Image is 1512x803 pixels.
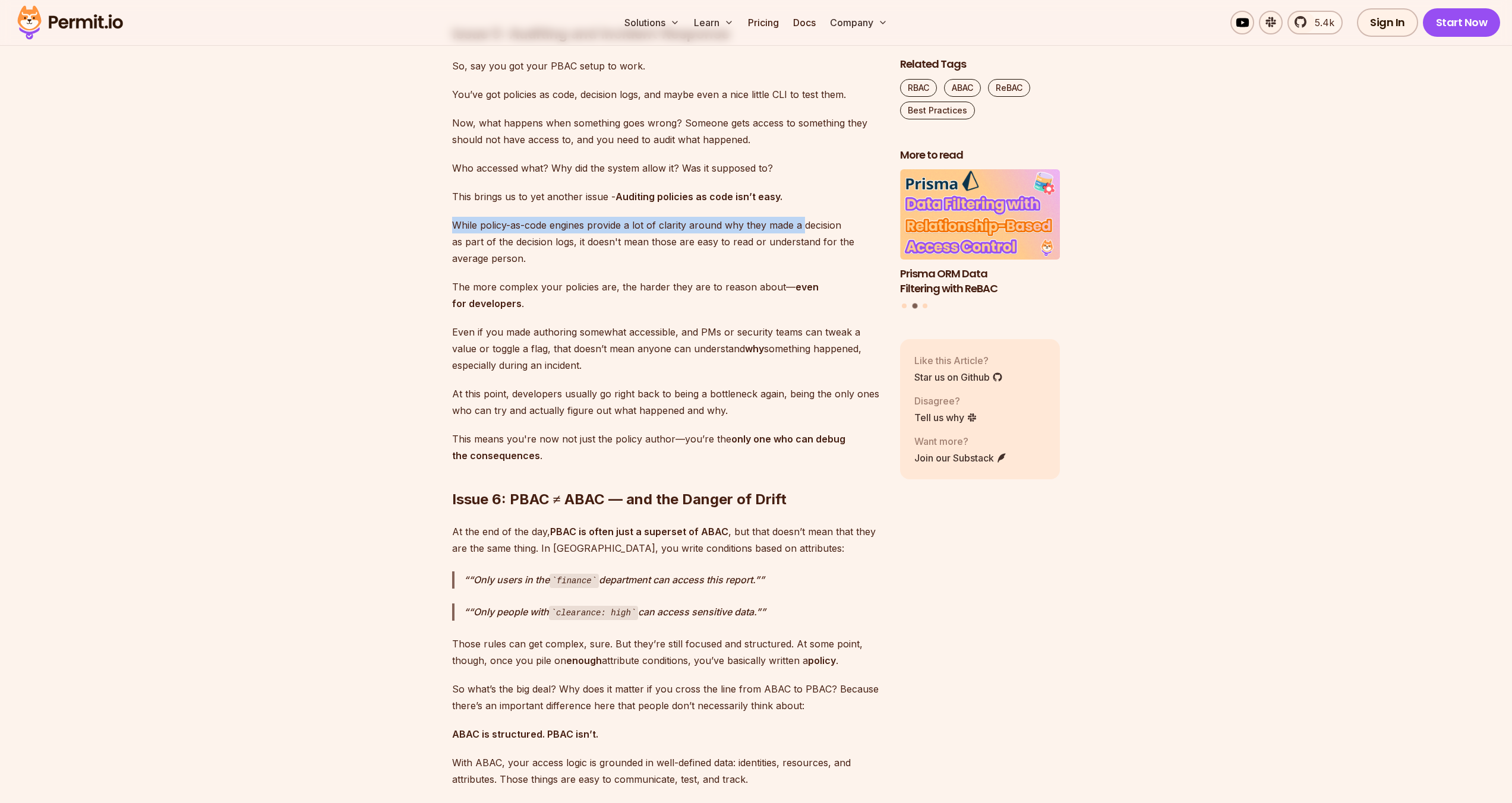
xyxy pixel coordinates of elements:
code: finance [550,574,599,588]
h2: Related Tags [900,57,1060,72]
p: Like this Article? [914,353,1003,368]
a: Prisma ORM Data Filtering with ReBACPrisma ORM Data Filtering with ReBAC [900,170,1060,296]
p: While policy-as-code engines provide a lot of clarity around why they made a decision as part of ... [452,217,881,267]
a: Best Practices [900,102,975,119]
code: clearance: high [549,606,639,620]
h2: More to read [900,148,1060,163]
a: Tell us why [914,410,977,425]
div: Posts [900,170,1060,311]
a: Pricing [743,11,784,34]
span: 5.4k [1308,15,1334,30]
h3: Prisma ORM Data Filtering with ReBAC [900,267,1060,296]
a: Join our Substack [914,451,1007,465]
a: Star us on Github [914,370,1003,384]
strong: enough [566,655,602,666]
p: You’ve got policies as code, decision logs, and maybe even a nice little CLI to test them. [452,86,881,103]
strong: only one who can debug the consequences [452,433,845,461]
p: “Only people with can access sensitive data.” [464,603,881,621]
p: The more complex your policies are, the harder they are to reason about— . [452,279,881,312]
p: Want more? [914,434,1007,448]
button: Go to slide 1 [902,304,907,309]
img: Prisma ORM Data Filtering with ReBAC [900,170,1060,260]
p: Disagree? [914,394,977,408]
strong: PBAC is often just a superset of ABAC [550,526,728,538]
p: Even if you made authoring somewhat accessible, and PMs or security teams can tweak a value or to... [452,324,881,374]
a: Docs [788,11,820,34]
button: Company [825,11,892,34]
p: With ABAC, your access logic is grounded in well-defined data: identities, resources, and attribu... [452,754,881,788]
a: ABAC [944,79,981,97]
a: ReBAC [988,79,1030,97]
button: Go to slide 2 [912,304,917,309]
a: Start Now [1423,8,1501,37]
a: RBAC [900,79,937,97]
p: This means you're now not just the policy author—you’re the . [452,431,881,464]
p: At the end of the day, , but that doesn’t mean that they are the same thing. In [GEOGRAPHIC_DATA]... [452,523,881,557]
img: Permit logo [12,2,128,43]
p: This brings us to yet another issue - [452,188,881,205]
strong: even for developers [452,281,819,309]
p: At this point, developers usually go right back to being a bottleneck again, being the only ones ... [452,385,881,419]
strong: ABAC is structured. PBAC isn’t. [452,728,598,740]
button: Learn [689,11,738,34]
p: So what’s the big deal? Why does it matter if you cross the line from ABAC to PBAC? Because there... [452,681,881,714]
a: Sign In [1357,8,1418,37]
p: Who accessed what? Why did the system allow it? Was it supposed to? [452,160,881,176]
button: Solutions [620,11,684,34]
p: So, say you got your PBAC setup to work. [452,58,881,74]
strong: Auditing policies as code isn’t easy. [615,191,782,203]
li: 2 of 3 [900,170,1060,296]
p: Those rules can get complex, sure. But they’re still focused and structured. At some point, thoug... [452,636,881,669]
p: Now, what happens when something goes wrong? Someone gets access to something they should not hav... [452,115,881,148]
strong: policy [808,655,836,666]
a: 5.4k [1287,11,1343,34]
button: Go to slide 3 [923,304,927,309]
p: “Only users in the department can access this report.” [464,571,881,589]
h2: Issue 6: PBAC ≠ ABAC — and the Danger of Drift [452,442,881,509]
strong: why [745,343,764,355]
